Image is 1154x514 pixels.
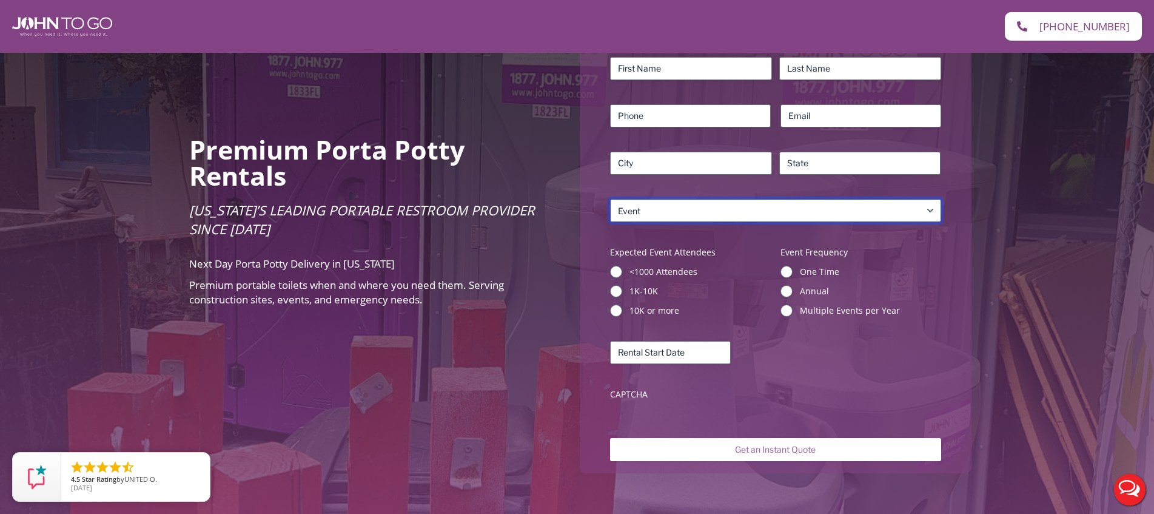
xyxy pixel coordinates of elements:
[780,246,848,259] legend: Event Frequency
[610,246,716,259] legend: Expected Event Attendees
[629,285,771,297] label: 1K-10K
[610,341,731,364] input: Rental Start Date
[610,388,941,401] label: CAPTCHA
[189,257,395,271] span: Next Day Porta Potty Delivery in [US_STATE]
[71,476,200,484] span: by
[189,137,562,189] h2: Premium Porta Potty Rentals
[610,152,772,175] input: City
[82,475,116,484] span: Star Rating
[189,201,535,238] span: [US_STATE]’s Leading Portable Restroom Provider Since [DATE]
[610,438,941,461] input: Get an Instant Quote
[610,104,771,127] input: Phone
[124,475,157,484] span: UNITED O.
[800,305,941,317] label: Multiple Events per Year
[629,305,771,317] label: 10K or more
[800,266,941,278] label: One Time
[779,57,941,80] input: Last Name
[610,57,772,80] input: First Name
[1005,12,1142,41] a: [PHONE_NUMBER]
[189,278,504,306] span: Premium portable toilets when and where you need them. Serving construction sites, events, and em...
[95,460,110,475] li: 
[70,460,84,475] li: 
[1105,465,1154,514] button: Live Chat
[108,460,122,475] li: 
[71,483,92,492] span: [DATE]
[71,475,80,484] span: 4.5
[12,17,112,36] img: John To Go
[780,104,941,127] input: Email
[629,266,771,278] label: <1000 Attendees
[25,465,49,489] img: Review Rating
[779,152,941,175] input: State
[1039,21,1130,32] span: [PHONE_NUMBER]
[82,460,97,475] li: 
[121,460,135,475] li: 
[800,285,941,297] label: Annual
